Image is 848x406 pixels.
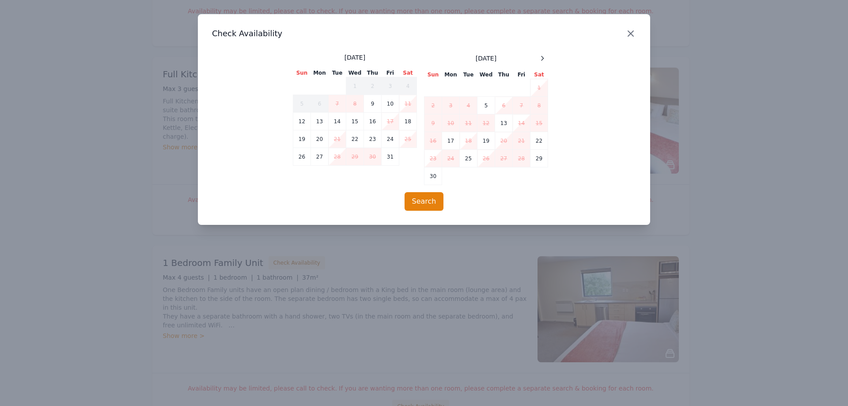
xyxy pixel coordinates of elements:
td: 1 [346,77,364,95]
td: 9 [424,114,442,132]
td: 2 [364,77,382,95]
td: 19 [293,130,311,148]
th: Wed [477,71,495,79]
td: 3 [442,97,460,114]
td: 20 [311,130,329,148]
td: 29 [530,150,548,167]
td: 13 [495,114,513,132]
td: 5 [477,97,495,114]
th: Thu [364,69,382,77]
td: 20 [495,132,513,150]
td: 24 [382,130,399,148]
td: 8 [530,97,548,114]
td: 4 [399,77,417,95]
td: 19 [477,132,495,150]
td: 22 [530,132,548,150]
th: Fri [382,69,399,77]
td: 11 [460,114,477,132]
td: 6 [495,97,513,114]
th: Wed [346,69,364,77]
td: 2 [424,97,442,114]
th: Sat [530,71,548,79]
td: 30 [364,148,382,166]
th: Sun [293,69,311,77]
td: 16 [364,113,382,130]
td: 25 [399,130,417,148]
td: 5 [293,95,311,113]
td: 26 [477,150,495,167]
td: 12 [477,114,495,132]
td: 18 [460,132,477,150]
th: Thu [495,71,513,79]
th: Sat [399,69,417,77]
td: 12 [293,113,311,130]
td: 25 [460,150,477,167]
td: 27 [311,148,329,166]
button: Search [405,192,444,211]
th: Tue [460,71,477,79]
td: 28 [329,148,346,166]
td: 28 [513,150,530,167]
td: 27 [495,150,513,167]
td: 30 [424,167,442,185]
td: 13 [311,113,329,130]
td: 1 [530,79,548,97]
td: 21 [329,130,346,148]
td: 15 [346,113,364,130]
td: 17 [442,132,460,150]
th: Fri [513,71,530,79]
td: 21 [513,132,530,150]
td: 17 [382,113,399,130]
td: 18 [399,113,417,130]
td: 22 [346,130,364,148]
td: 29 [346,148,364,166]
td: 11 [399,95,417,113]
td: 16 [424,132,442,150]
td: 14 [513,114,530,132]
th: Mon [442,71,460,79]
td: 24 [442,150,460,167]
th: Tue [329,69,346,77]
td: 23 [424,150,442,167]
span: [DATE] [344,53,365,62]
td: 26 [293,148,311,166]
td: 3 [382,77,399,95]
td: 10 [442,114,460,132]
td: 15 [530,114,548,132]
th: Mon [311,69,329,77]
td: 14 [329,113,346,130]
td: 8 [346,95,364,113]
td: 7 [329,95,346,113]
td: 9 [364,95,382,113]
td: 7 [513,97,530,114]
td: 31 [382,148,399,166]
th: Sun [424,71,442,79]
span: [DATE] [476,54,496,63]
td: 6 [311,95,329,113]
td: 23 [364,130,382,148]
td: 10 [382,95,399,113]
td: 4 [460,97,477,114]
h3: Check Availability [212,28,636,39]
